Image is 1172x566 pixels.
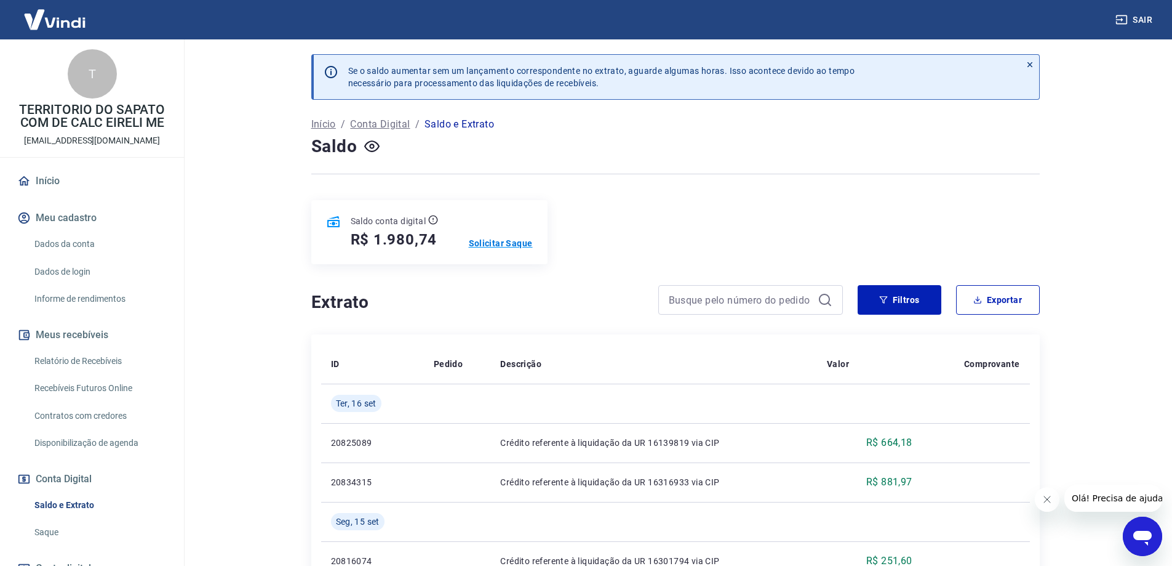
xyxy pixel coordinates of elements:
[350,117,410,132] a: Conta Digital
[15,204,169,232] button: Meu cadastro
[348,65,855,89] p: Se o saldo aumentar sem um lançamento correspondente no extrato, aguarde algumas horas. Isso acon...
[866,435,912,450] p: R$ 664,18
[956,285,1040,315] button: Exportar
[311,290,644,315] h4: Extrato
[15,466,169,493] button: Conta Digital
[866,475,912,490] p: R$ 881,97
[341,117,345,132] p: /
[30,349,169,374] a: Relatório de Recebíveis
[311,134,357,159] h4: Saldo
[964,358,1019,370] p: Comprovante
[15,321,169,349] button: Meus recebíveis
[1035,487,1059,512] iframe: Fechar mensagem
[336,515,380,528] span: Seg, 15 set
[331,476,414,488] p: 20834315
[30,520,169,545] a: Saque
[858,285,941,315] button: Filtros
[1123,517,1162,556] iframe: Botão para abrir a janela de mensagens
[311,117,336,132] a: Início
[1064,485,1162,512] iframe: Mensagem da empresa
[500,476,807,488] p: Crédito referente à liquidação da UR 16316933 via CIP
[30,403,169,429] a: Contratos com credores
[1113,9,1157,31] button: Sair
[24,134,160,147] p: [EMAIL_ADDRESS][DOMAIN_NAME]
[68,49,117,99] div: T
[331,437,414,449] p: 20825089
[7,9,103,18] span: Olá! Precisa de ajuda?
[827,358,849,370] p: Valor
[30,286,169,312] a: Informe de rendimentos
[10,103,174,129] p: TERRITORIO DO SAPATO COM DE CALC EIRELI ME
[425,117,494,132] p: Saldo e Extrato
[30,376,169,401] a: Recebíveis Futuros Online
[30,431,169,456] a: Disponibilização de agenda
[500,437,807,449] p: Crédito referente à liquidação da UR 16139819 via CIP
[331,358,340,370] p: ID
[500,358,541,370] p: Descrição
[30,259,169,285] a: Dados de login
[669,291,813,309] input: Busque pelo número do pedido
[15,1,95,38] img: Vindi
[351,230,437,249] h5: R$ 1.980,74
[336,397,377,410] span: Ter, 16 set
[15,168,169,195] a: Início
[30,493,169,518] a: Saldo e Extrato
[434,358,463,370] p: Pedido
[469,237,533,249] a: Solicitar Saque
[30,232,169,257] a: Dados da conta
[415,117,420,132] p: /
[351,215,426,227] p: Saldo conta digital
